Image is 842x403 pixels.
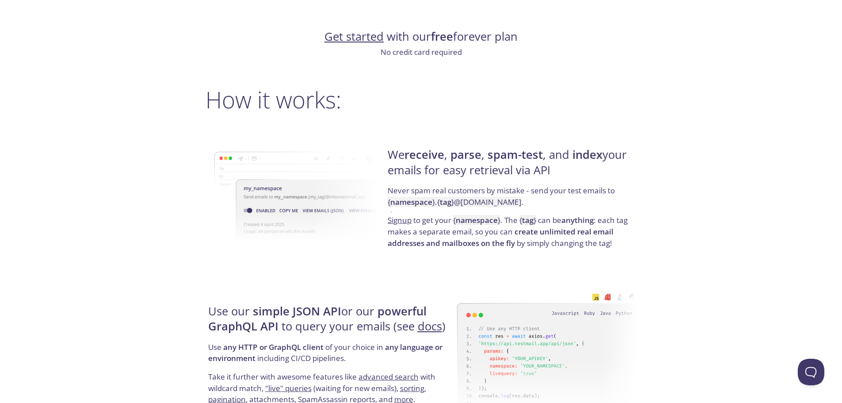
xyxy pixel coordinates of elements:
[324,29,384,44] a: Get started
[572,147,602,162] strong: index
[388,197,522,207] code: { } . { } @[DOMAIN_NAME]
[400,383,424,393] a: sorting
[214,127,394,267] img: namespace-image
[440,197,451,207] strong: tag
[404,147,444,162] strong: receive
[206,29,637,44] h4: with our forever plan
[388,147,634,185] h4: We , , , and your emails for easy retrieval via API
[456,215,498,225] strong: namespace
[388,185,634,215] p: Never spam real customers by mistake - send your test emails to .
[208,304,454,342] h4: Use our or our to query your emails (see )
[358,372,419,382] a: advanced search
[253,303,341,319] strong: simple JSON API
[388,215,411,225] a: Signup
[388,215,634,249] p: to get your . The can be : each tag makes a separate email, so you can by simply changing the tag!
[431,29,453,44] strong: free
[418,319,442,334] a: docs
[388,226,613,248] strong: create unlimited real email addresses and mailboxes on the fly
[488,147,543,162] strong: spam-test
[206,86,637,113] h2: How it works:
[798,359,824,385] iframe: Help Scout Beacon - Open
[208,342,454,371] p: Use of your choice in including CI/CD pipelines.
[208,303,427,334] strong: powerful GraphQL API
[453,215,500,225] code: { }
[206,46,637,58] p: No credit card required
[522,215,533,225] strong: tag
[450,147,481,162] strong: parse
[223,342,324,352] strong: any HTTP or GraphQL client
[390,197,432,207] strong: namespace
[519,215,536,225] code: { }
[561,215,594,225] strong: anything
[265,383,312,393] a: "live" queries
[208,342,442,364] strong: any language or environment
